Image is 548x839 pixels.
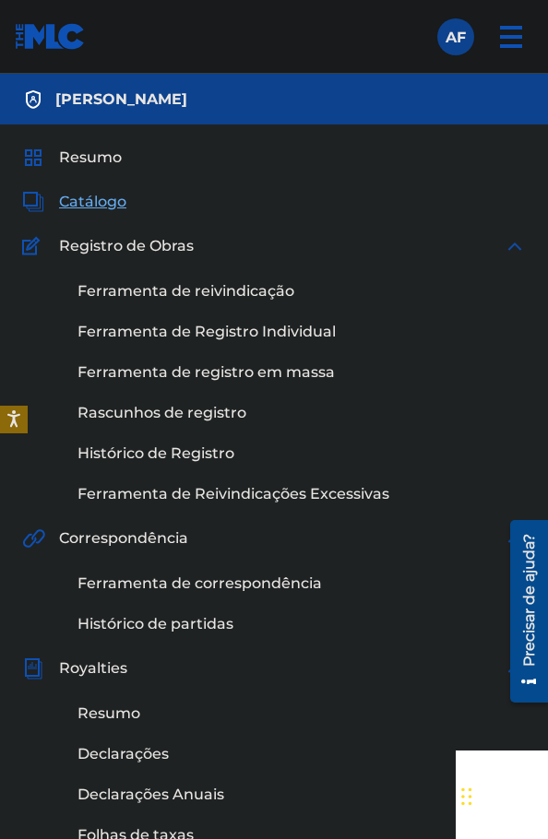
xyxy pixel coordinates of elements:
font: Registro de Obras [59,237,194,254]
a: Histórico de Registro [77,443,526,465]
a: Rascunhos de registro [77,402,526,424]
font: Correspondência [59,529,188,547]
img: Logotipo da MLC [15,23,86,50]
img: Registro de Obras [22,235,46,257]
a: CatálogoCatálogo [22,191,126,213]
div: Menu do usuário [437,18,474,55]
a: Resumo [77,703,526,725]
div: Arrastar [461,769,472,824]
a: ResumoResumo [22,147,122,169]
font: [PERSON_NAME] [55,90,187,108]
img: Resumo [22,147,44,169]
iframe: Widget de bate-papo [456,750,548,839]
font: Resumo [77,704,140,722]
a: Ferramenta de correspondência [77,573,526,595]
font: Declarações Anuais [77,786,224,803]
font: Catálogo [59,193,126,210]
img: menu [489,15,533,59]
a: Ferramenta de registro em massa [77,361,526,384]
font: Declarações [77,745,169,762]
img: Correspondência [22,527,45,549]
a: Ferramenta de Reivindicações Excessivas [77,483,526,505]
font: Histórico de partidas [77,615,233,632]
a: Ferramenta de Registro Individual [77,321,526,343]
a: Histórico de partidas [77,613,526,635]
img: Royalties [22,657,44,679]
font: Royalties [59,659,127,677]
font: Histórico de Registro [77,444,234,462]
a: Ferramenta de reivindicação [77,280,526,302]
img: Contas [22,89,44,111]
font: Ferramenta de Registro Individual [77,323,336,340]
font: Ferramenta de Reivindicações Excessivas [77,485,389,502]
font: Ferramenta de correspondência [77,574,322,592]
font: Ferramenta de reivindicação [77,282,294,300]
font: Resumo [59,148,122,166]
font: Ferramenta de registro em massa [77,363,335,381]
a: Declarações Anuais [77,784,526,806]
a: Declarações [77,743,526,765]
img: Catálogo [22,191,44,213]
h5: Pablo Cruz [55,89,187,111]
iframe: Centro de Recursos [496,513,548,711]
img: expandir [504,235,526,257]
font: Rascunhos de registro [77,404,246,421]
